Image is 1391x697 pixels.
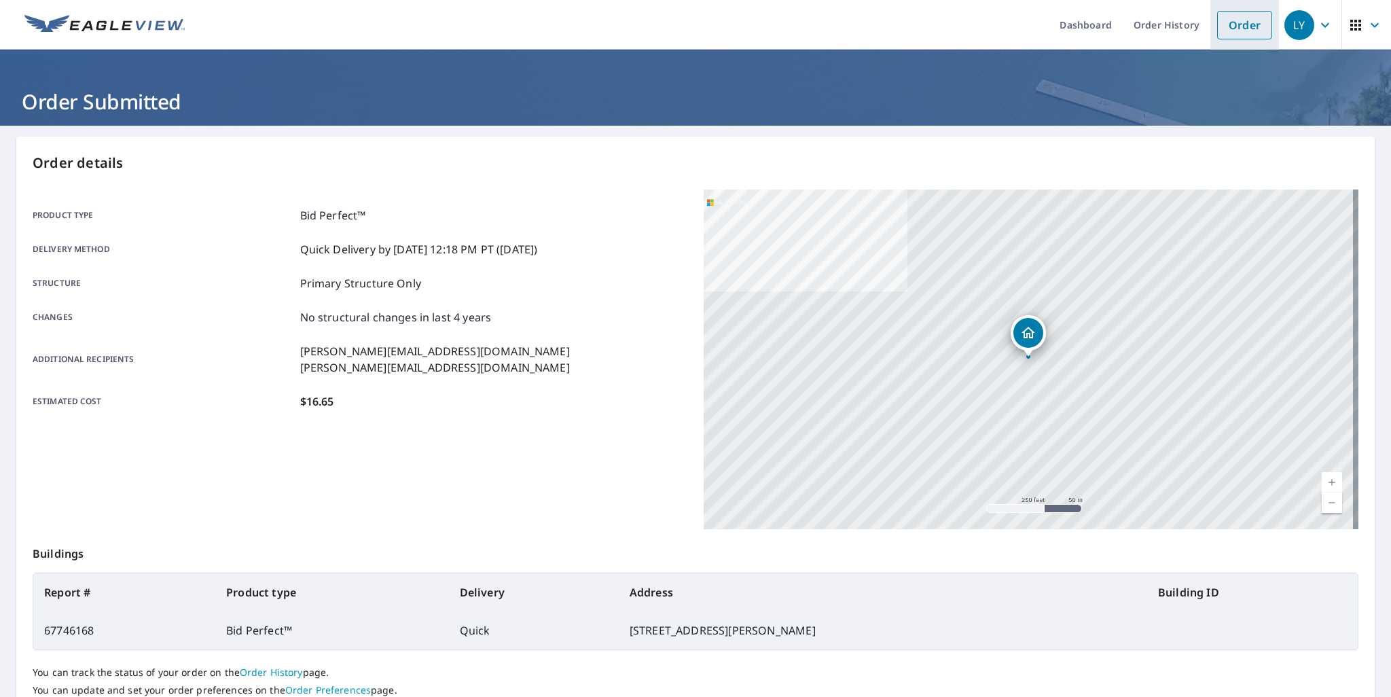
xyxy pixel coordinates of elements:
[33,153,1358,173] p: Order details
[300,309,492,325] p: No structural changes in last 4 years
[1147,573,1358,611] th: Building ID
[33,343,295,376] p: Additional recipients
[24,15,185,35] img: EV Logo
[1322,472,1342,493] a: Current Level 17, Zoom In
[300,241,538,257] p: Quick Delivery by [DATE] 12:18 PM PT ([DATE])
[16,88,1375,115] h1: Order Submitted
[33,573,215,611] th: Report #
[449,573,619,611] th: Delivery
[300,393,334,410] p: $16.65
[33,611,215,649] td: 67746168
[33,684,1358,696] p: You can update and set your order preferences on the page.
[300,207,366,224] p: Bid Perfect™
[1217,11,1272,39] a: Order
[1011,315,1046,357] div: Dropped pin, building 1, Residential property, 71575 Chini Orchard Rd Flushing, OH 43977
[300,275,421,291] p: Primary Structure Only
[619,611,1147,649] td: [STREET_ADDRESS][PERSON_NAME]
[33,207,295,224] p: Product type
[33,393,295,410] p: Estimated cost
[240,666,303,679] a: Order History
[1284,10,1314,40] div: LY
[285,683,371,696] a: Order Preferences
[215,611,449,649] td: Bid Perfect™
[449,611,619,649] td: Quick
[300,359,570,376] p: [PERSON_NAME][EMAIL_ADDRESS][DOMAIN_NAME]
[33,529,1358,573] p: Buildings
[619,573,1147,611] th: Address
[33,275,295,291] p: Structure
[33,309,295,325] p: Changes
[1322,493,1342,513] a: Current Level 17, Zoom Out
[300,343,570,359] p: [PERSON_NAME][EMAIL_ADDRESS][DOMAIN_NAME]
[33,241,295,257] p: Delivery method
[33,666,1358,679] p: You can track the status of your order on the page.
[215,573,449,611] th: Product type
